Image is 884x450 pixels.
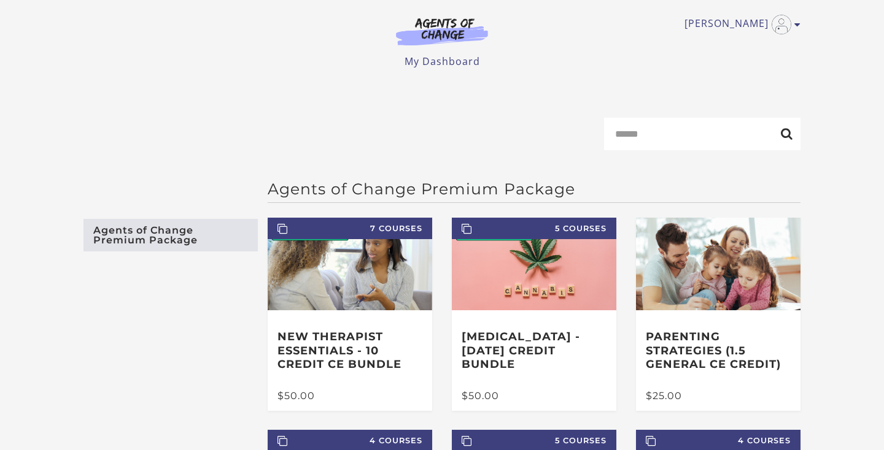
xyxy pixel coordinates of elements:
[383,17,501,45] img: Agents of Change Logo
[452,218,616,411] a: 5 Courses [MEDICAL_DATA] - [DATE] Credit Bundle $50.00
[268,180,801,198] h2: Agents of Change Premium Package
[277,330,422,372] h3: New Therapist Essentials - 10 Credit CE Bundle
[646,391,791,400] div: $25.00
[684,15,794,34] a: Toggle menu
[268,218,432,411] a: 7 Courses New Therapist Essentials - 10 Credit CE Bundle $50.00
[452,218,616,239] span: 5 Courses
[268,218,432,239] span: 7 Courses
[83,219,258,251] a: Agents of Change Premium Package
[636,218,801,411] a: Parenting Strategies (1.5 General CE Credit) $25.00
[646,330,791,372] h3: Parenting Strategies (1.5 General CE Credit)
[277,391,422,400] div: $50.00
[405,55,480,68] a: My Dashboard
[462,330,607,372] h3: [MEDICAL_DATA] - [DATE] Credit Bundle
[462,391,607,400] div: $50.00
